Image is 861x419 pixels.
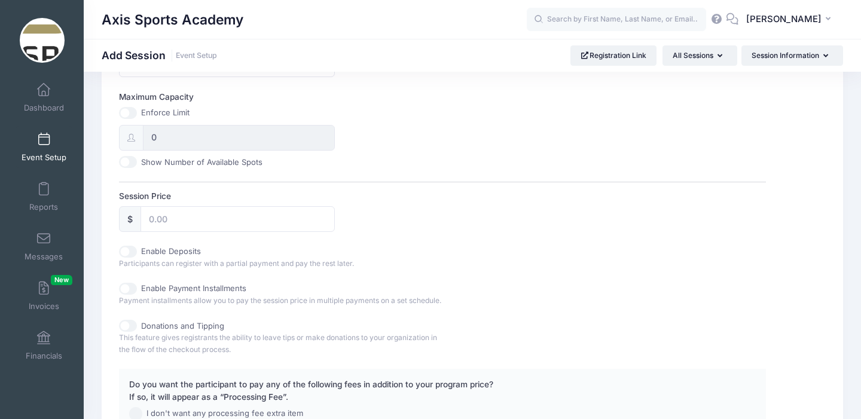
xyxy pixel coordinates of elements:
label: Donations and Tipping [141,320,224,332]
a: Event Setup [176,51,217,60]
a: InvoicesNew [16,275,72,317]
label: Show Number of Available Spots [141,157,262,169]
img: Axis Sports Academy [20,18,65,63]
a: Financials [16,325,72,366]
span: Messages [25,252,63,262]
label: Enable Deposits [141,246,201,258]
h1: Add Session [102,49,217,62]
span: New [51,275,72,285]
button: All Sessions [662,45,737,66]
a: Reports [16,176,72,218]
span: This feature gives registrants the ability to leave tips or make donations to your organization i... [119,333,437,354]
input: 0.00 [141,206,334,232]
label: Do you want the participant to pay any of the following fees in addition to your program price? I... [129,378,493,403]
div: $ [119,206,141,232]
a: Dashboard [16,77,72,118]
button: Session Information [741,45,843,66]
span: Dashboard [24,103,64,113]
span: Reports [29,202,58,212]
span: Financials [26,351,62,361]
span: [PERSON_NAME] [746,13,822,26]
label: Enforce Limit [141,107,190,119]
a: Event Setup [16,126,72,168]
label: Enable Payment Installments [141,283,246,295]
h1: Axis Sports Academy [102,6,243,33]
button: [PERSON_NAME] [738,6,843,33]
span: Event Setup [22,152,66,163]
span: Participants can register with a partial payment and pay the rest later. [119,259,354,268]
input: 0 [143,125,334,151]
label: Maximum Capacity [119,91,442,103]
input: Search by First Name, Last Name, or Email... [527,8,706,32]
span: Invoices [29,301,59,311]
label: Session Price [119,190,442,202]
a: Messages [16,225,72,267]
a: Registration Link [570,45,657,66]
span: Payment installments allow you to pay the session price in multiple payments on a set schedule. [119,296,441,305]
